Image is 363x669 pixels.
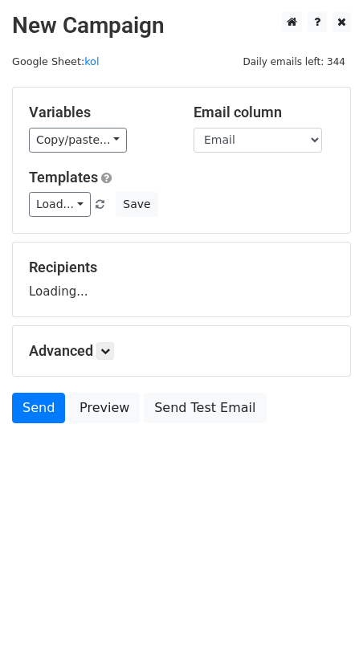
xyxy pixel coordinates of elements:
small: Google Sheet: [12,55,99,67]
span: Daily emails left: 344 [237,53,351,71]
iframe: Chat Widget [283,592,363,669]
a: Load... [29,192,91,217]
h2: New Campaign [12,12,351,39]
h5: Variables [29,104,169,121]
a: kol [84,55,99,67]
h5: Advanced [29,342,334,360]
a: Daily emails left: 344 [237,55,351,67]
h5: Recipients [29,259,334,276]
a: Copy/paste... [29,128,127,153]
div: Loading... [29,259,334,300]
a: Send [12,393,65,423]
a: Preview [69,393,140,423]
a: Templates [29,169,98,186]
button: Save [116,192,157,217]
h5: Email column [194,104,334,121]
a: Send Test Email [144,393,266,423]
